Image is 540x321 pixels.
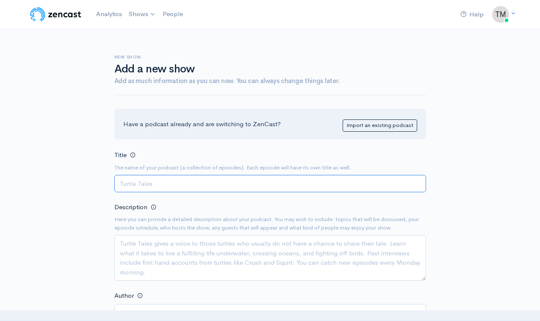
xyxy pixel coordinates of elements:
[114,63,426,75] h1: Add a new show
[492,6,509,23] img: ...
[114,175,426,192] input: Turtle Tales
[114,163,426,172] small: The name of your podcast (a collection of episodes). Each episode will have its own title as well.
[114,202,147,212] label: Description
[159,5,186,23] a: People
[29,6,83,23] img: ZenCast Logo
[457,6,487,24] a: Help
[114,109,426,140] div: Have a podcast already and are switching to ZenCast?
[125,5,159,24] a: Shows
[93,5,125,23] a: Analytics
[114,150,127,160] label: Title
[114,77,426,85] h4: Add as much information as you can now. You can always change things later.
[114,55,426,59] h6: New show
[114,291,134,301] label: Author
[114,215,426,232] small: Here you can provide a detailed description about your podcast. You may wish to include: topics t...
[343,119,417,132] a: Import an existing podcast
